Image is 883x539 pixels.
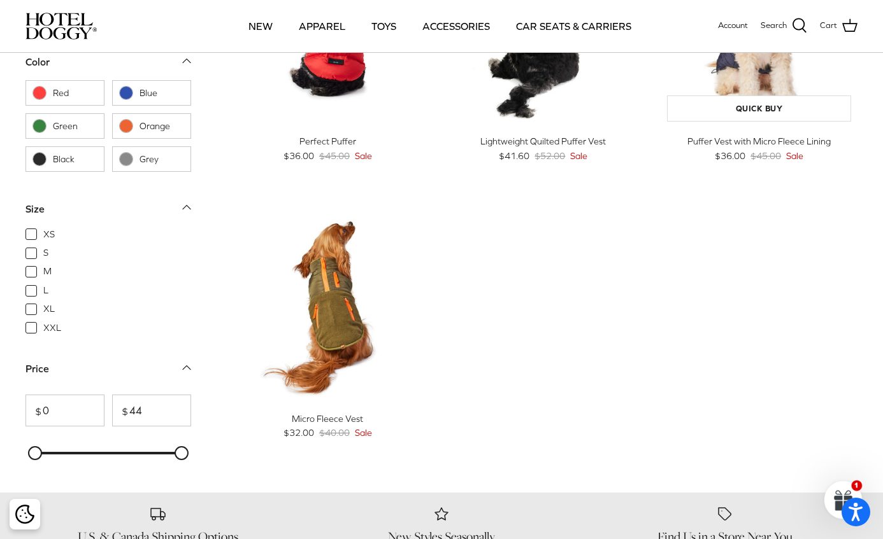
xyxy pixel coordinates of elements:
[761,18,807,34] a: Search
[570,149,587,163] span: Sale
[25,395,104,427] input: From
[26,406,41,416] span: $
[718,20,748,30] span: Account
[112,395,191,427] input: To
[229,412,426,426] div: Micro Fleece Vest
[25,359,191,388] a: Price
[411,4,501,48] a: ACCESSORIES
[229,209,426,405] a: Micro Fleece Vest
[43,322,61,335] span: XXL
[761,19,787,32] span: Search
[715,149,745,163] span: $36.00
[25,54,50,71] div: Color
[43,284,48,297] span: L
[43,228,55,241] span: XS
[25,13,97,39] img: hoteldoggycom
[113,406,128,416] span: $
[25,199,191,228] a: Size
[661,134,858,148] div: Puffer Vest with Micro Fleece Lining
[43,266,52,279] span: M
[355,426,372,440] span: Sale
[820,19,837,32] span: Cart
[718,19,748,32] a: Account
[25,52,191,81] a: Color
[445,134,642,148] div: Lightweight Quilted Puffer Vest
[15,505,34,524] img: Cookie policy
[237,4,284,48] a: NEW
[25,201,45,218] div: Size
[499,149,529,163] span: $41.60
[53,87,97,100] span: Red
[355,149,372,163] span: Sale
[667,95,851,122] a: Quick buy
[445,134,642,163] a: Lightweight Quilted Puffer Vest $41.60 $52.00 Sale
[319,149,350,163] span: $45.00
[360,4,408,48] a: TOYS
[229,412,426,440] a: Micro Fleece Vest $32.00 $40.00 Sale
[229,134,426,148] div: Perfect Puffer
[786,149,803,163] span: Sale
[25,361,49,377] div: Price
[661,134,858,163] a: Puffer Vest with Micro Fleece Lining $36.00 $45.00 Sale
[535,149,565,163] span: $52.00
[229,134,426,163] a: Perfect Puffer $36.00 $45.00 Sale
[820,18,858,34] a: Cart
[750,149,781,163] span: $45.00
[13,503,36,526] button: Cookie policy
[10,499,40,529] div: Cookie policy
[140,153,184,166] span: Grey
[189,4,690,48] div: Primary navigation
[53,120,97,133] span: Green
[284,149,314,163] span: $36.00
[505,4,643,48] a: CAR SEATS & CARRIERS
[284,426,314,440] span: $32.00
[236,215,281,234] span: 20% off
[319,426,350,440] span: $40.00
[43,247,48,260] span: S
[140,120,184,133] span: Orange
[140,87,184,100] span: Blue
[287,4,357,48] a: APPAREL
[53,153,97,166] span: Black
[43,303,55,316] span: XL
